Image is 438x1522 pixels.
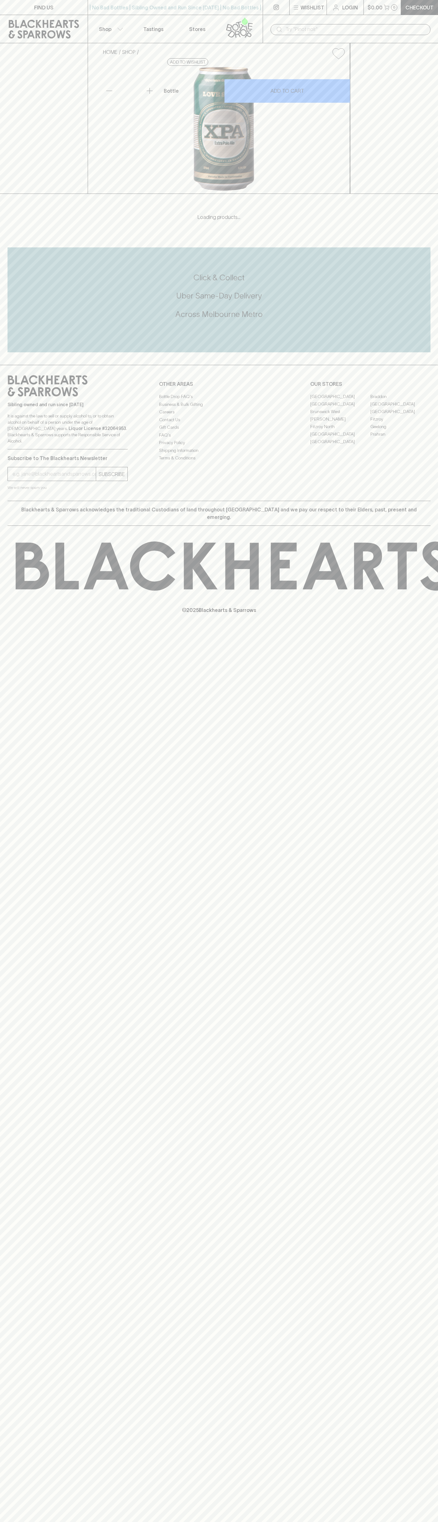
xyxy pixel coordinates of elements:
[167,58,208,66] button: Add to wishlist
[99,470,125,478] p: SUBSCRIBE
[159,416,279,423] a: Contact Us
[370,423,430,430] a: Geelong
[370,393,430,400] a: Braddon
[224,79,350,103] button: ADD TO CART
[131,15,175,43] a: Tastings
[103,49,117,55] a: HOME
[405,4,434,11] p: Checkout
[393,6,395,9] p: 0
[8,413,128,444] p: It is against the law to sell or supply alcohol to, or to obtain alcohol on behalf of a person un...
[13,469,96,479] input: e.g. jane@blackheartsandsparrows.com.au
[310,438,370,445] a: [GEOGRAPHIC_DATA]
[271,87,304,95] p: ADD TO CART
[161,85,224,97] div: Bottle
[310,393,370,400] a: [GEOGRAPHIC_DATA]
[310,430,370,438] a: [GEOGRAPHIC_DATA]
[301,4,324,11] p: Wishlist
[69,426,126,431] strong: Liquor License #32064953
[370,415,430,423] a: Fitzroy
[143,25,163,33] p: Tastings
[310,415,370,423] a: [PERSON_NAME]
[8,247,430,352] div: Call to action block
[12,506,426,521] p: Blackhearts & Sparrows acknowledges the traditional Custodians of land throughout [GEOGRAPHIC_DAT...
[159,447,279,454] a: Shipping Information
[164,87,179,95] p: Bottle
[159,454,279,462] a: Terms & Conditions
[310,423,370,430] a: Fitzroy North
[370,408,430,415] a: [GEOGRAPHIC_DATA]
[370,430,430,438] a: Prahran
[159,439,279,447] a: Privacy Policy
[310,408,370,415] a: Brunswick West
[34,4,54,11] p: FIND US
[122,49,136,55] a: SHOP
[342,4,358,11] p: Login
[88,15,132,43] button: Shop
[8,484,128,491] p: We will never spam you
[8,291,430,301] h5: Uber Same-Day Delivery
[159,431,279,439] a: FAQ's
[310,400,370,408] a: [GEOGRAPHIC_DATA]
[159,401,279,408] a: Business & Bulk Gifting
[286,24,425,34] input: Try "Pinot noir"
[175,15,219,43] a: Stores
[189,25,205,33] p: Stores
[96,467,127,481] button: SUBSCRIBE
[370,400,430,408] a: [GEOGRAPHIC_DATA]
[6,213,432,221] p: Loading products...
[159,408,279,416] a: Careers
[310,380,430,388] p: OUR STORES
[330,46,347,62] button: Add to wishlist
[8,272,430,283] h5: Click & Collect
[8,309,430,319] h5: Across Melbourne Metro
[8,401,128,408] p: Sibling owned and run since [DATE]
[98,64,350,194] img: 41137.png
[159,424,279,431] a: Gift Cards
[99,25,111,33] p: Shop
[8,454,128,462] p: Subscribe to The Blackhearts Newsletter
[368,4,383,11] p: $0.00
[159,380,279,388] p: OTHER AREAS
[159,393,279,401] a: Bottle Drop FAQ's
